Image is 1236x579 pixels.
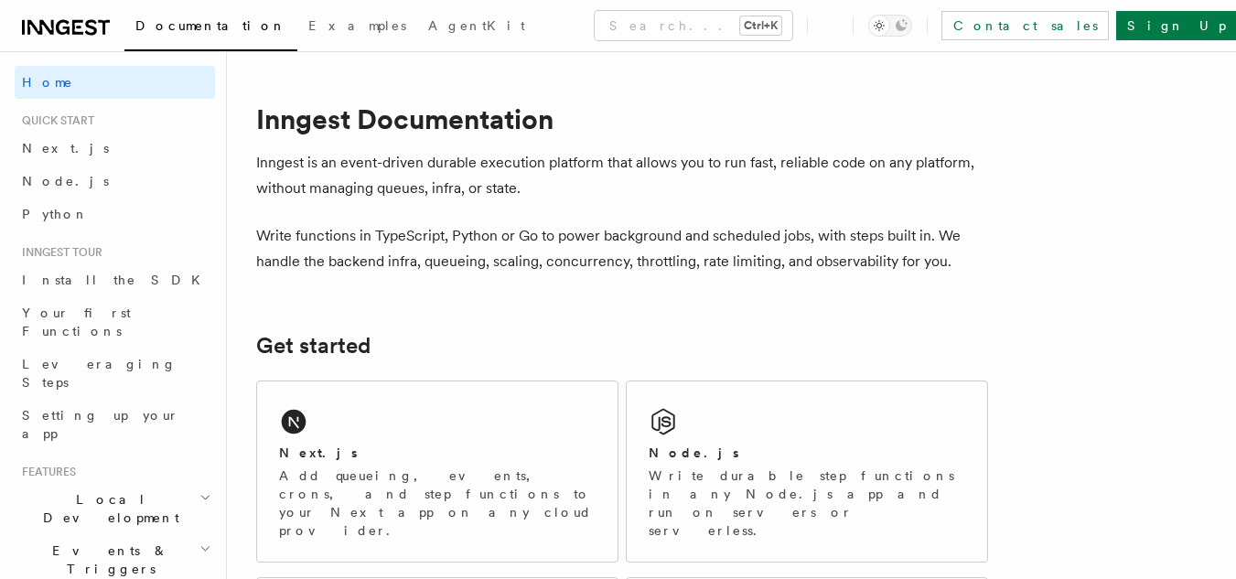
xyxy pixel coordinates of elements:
[15,399,215,450] a: Setting up your app
[15,263,215,296] a: Install the SDK
[15,296,215,348] a: Your first Functions
[15,198,215,231] a: Python
[22,357,177,390] span: Leveraging Steps
[256,381,618,563] a: Next.jsAdd queueing, events, crons, and step functions to your Next app on any cloud provider.
[297,5,417,49] a: Examples
[15,132,215,165] a: Next.js
[626,381,988,563] a: Node.jsWrite durable step functions in any Node.js app and run on servers or serverless.
[15,113,94,128] span: Quick start
[428,18,525,33] span: AgentKit
[308,18,406,33] span: Examples
[22,174,109,188] span: Node.js
[15,348,215,399] a: Leveraging Steps
[417,5,536,49] a: AgentKit
[649,466,965,540] p: Write durable step functions in any Node.js app and run on servers or serverless.
[256,150,988,201] p: Inngest is an event-driven durable execution platform that allows you to run fast, reliable code ...
[124,5,297,51] a: Documentation
[22,273,211,287] span: Install the SDK
[15,541,199,578] span: Events & Triggers
[740,16,781,35] kbd: Ctrl+K
[595,11,792,40] button: Search...Ctrl+K
[868,15,912,37] button: Toggle dark mode
[15,245,102,260] span: Inngest tour
[15,66,215,99] a: Home
[15,483,215,534] button: Local Development
[22,73,73,91] span: Home
[22,408,179,441] span: Setting up your app
[15,465,76,479] span: Features
[279,466,596,540] p: Add queueing, events, crons, and step functions to your Next app on any cloud provider.
[15,490,199,527] span: Local Development
[279,444,358,462] h2: Next.js
[135,18,286,33] span: Documentation
[649,444,739,462] h2: Node.js
[256,223,988,274] p: Write functions in TypeScript, Python or Go to power background and scheduled jobs, with steps bu...
[256,102,988,135] h1: Inngest Documentation
[256,333,371,359] a: Get started
[22,141,109,155] span: Next.js
[15,165,215,198] a: Node.js
[941,11,1109,40] a: Contact sales
[22,306,131,338] span: Your first Functions
[22,207,89,221] span: Python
